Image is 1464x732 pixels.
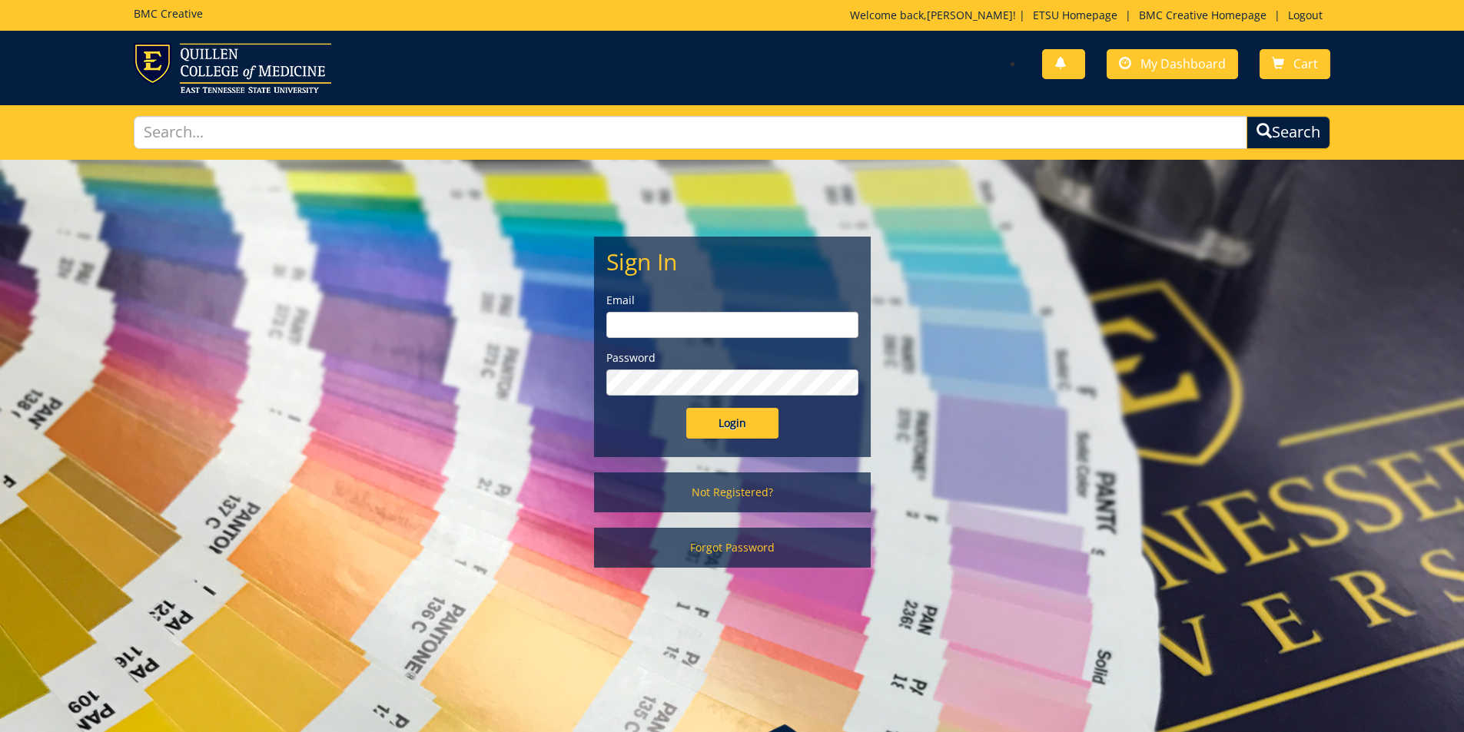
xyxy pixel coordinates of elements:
[1140,55,1226,72] span: My Dashboard
[606,350,858,366] label: Password
[1025,8,1125,22] a: ETSU Homepage
[1260,49,1330,79] a: Cart
[850,8,1330,23] p: Welcome back, ! | | |
[134,8,203,19] h5: BMC Creative
[134,116,1248,149] input: Search...
[1247,116,1330,149] button: Search
[927,8,1013,22] a: [PERSON_NAME]
[1131,8,1274,22] a: BMC Creative Homepage
[1293,55,1318,72] span: Cart
[606,293,858,308] label: Email
[594,472,871,512] a: Not Registered?
[134,43,331,93] img: ETSU logo
[606,249,858,274] h2: Sign In
[1107,49,1238,79] a: My Dashboard
[594,528,871,568] a: Forgot Password
[686,408,778,439] input: Login
[1280,8,1330,22] a: Logout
